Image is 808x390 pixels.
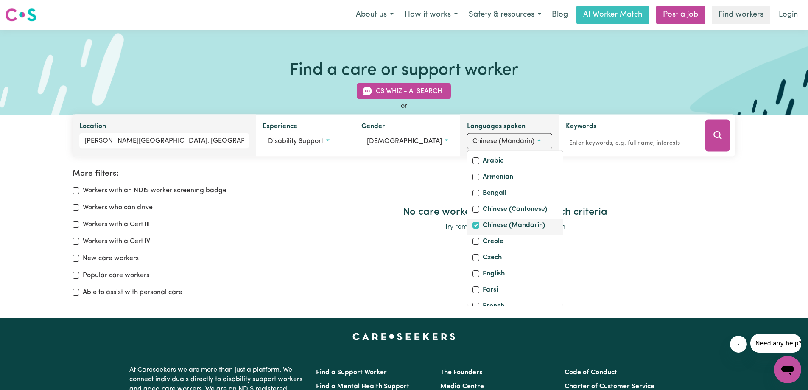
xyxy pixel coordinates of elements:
[774,6,803,24] a: Login
[83,236,150,247] label: Workers with a Cert IV
[483,220,545,232] label: Chinese (Mandarin)
[263,133,347,149] button: Worker experience options
[483,236,503,248] label: Creole
[350,6,399,24] button: About us
[565,383,654,390] a: Charter of Customer Service
[483,253,502,264] label: Czech
[483,269,505,281] label: English
[705,120,730,152] button: Search
[79,133,249,149] input: Enter a suburb
[467,121,526,133] label: Languages spoken
[5,7,36,22] img: Careseekers logo
[730,336,747,353] iframe: Close message
[467,150,563,306] div: Worker language preferences
[83,185,226,196] label: Workers with an NDIS worker screening badge
[83,253,139,264] label: New care workers
[712,6,770,24] a: Find workers
[565,369,617,376] a: Code of Conduct
[566,137,693,150] input: Enter keywords, e.g. full name, interests
[83,202,153,213] label: Workers who can drive
[268,138,323,145] span: Disability support
[472,138,534,145] span: Chinese (Mandarin)
[274,222,735,232] p: Try removing some filters and try again
[357,83,451,99] button: CS Whiz - AI Search
[316,369,387,376] a: Find a Support Worker
[352,333,456,340] a: Careseekers home page
[73,101,736,111] div: or
[440,369,482,376] a: The Founders
[547,6,573,24] a: Blog
[5,5,36,25] a: Careseekers logo
[83,287,182,297] label: Able to assist with personal care
[83,219,150,230] label: Workers with a Cert III
[483,188,506,200] label: Bengali
[73,169,264,179] h2: More filters:
[83,270,149,281] label: Popular care workers
[566,121,596,133] label: Keywords
[367,138,442,145] span: [DEMOGRAPHIC_DATA]
[463,6,547,24] button: Safety & resources
[290,60,518,81] h1: Find a care or support worker
[274,206,735,219] h2: No care workers found using search criteria
[440,383,484,390] a: Media Centre
[483,156,503,168] label: Arabic
[483,172,513,184] label: Armenian
[361,133,453,149] button: Worker gender preference
[576,6,649,24] a: AI Worker Match
[483,301,504,313] label: French
[361,121,385,133] label: Gender
[467,133,552,149] button: Worker language preferences
[483,285,498,297] label: Farsi
[483,204,547,216] label: Chinese (Cantonese)
[5,6,51,13] span: Need any help?
[656,6,705,24] a: Post a job
[79,121,106,133] label: Location
[750,334,801,353] iframe: Message from company
[774,356,801,383] iframe: Button to launch messaging window
[399,6,463,24] button: How it works
[263,121,297,133] label: Experience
